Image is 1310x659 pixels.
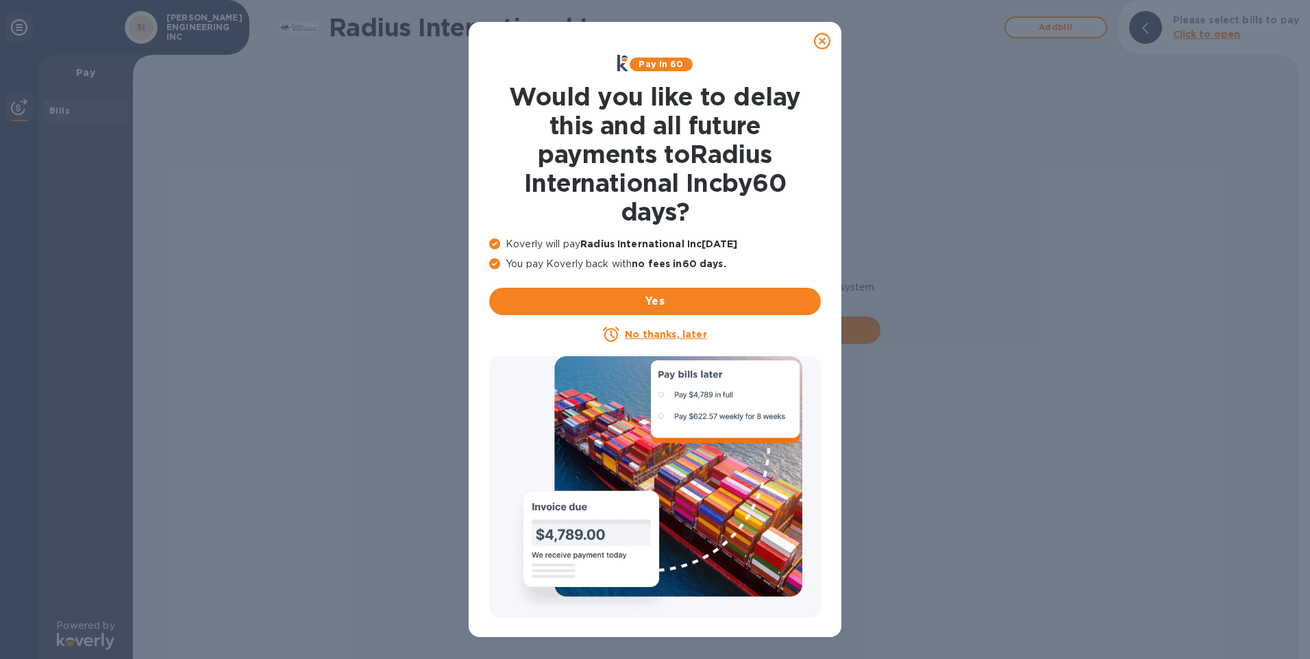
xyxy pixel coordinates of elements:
h1: Would you like to delay this and all future payments to Radius International Inc by 60 days ? [489,82,821,226]
b: no fees in 60 days . [632,258,726,269]
p: Koverly will pay [489,237,821,251]
b: Pay in 60 [639,59,683,69]
b: Radius International Inc [DATE] [580,238,737,249]
button: Yes [489,288,821,315]
span: Yes [500,293,810,310]
p: You pay Koverly back with [489,257,821,271]
u: No thanks, later [625,329,706,340]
